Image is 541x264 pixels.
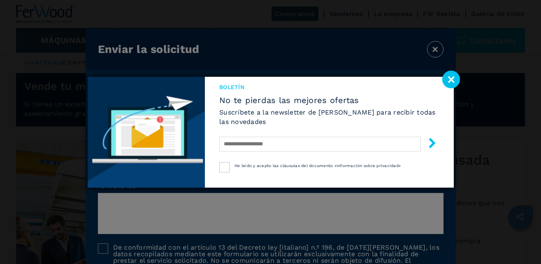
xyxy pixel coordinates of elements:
span: He leído y acepto las cláusulas del documento «Información sobre privacidad» [235,163,401,168]
span: No te pierdas las mejores ofertas [219,95,439,105]
img: Newsletter image [88,77,205,188]
span: Boletín [219,83,439,91]
h6: Suscríbete a la newsletter de [PERSON_NAME] para recibir todas las novedades [219,108,439,126]
button: submit-button [419,135,437,154]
